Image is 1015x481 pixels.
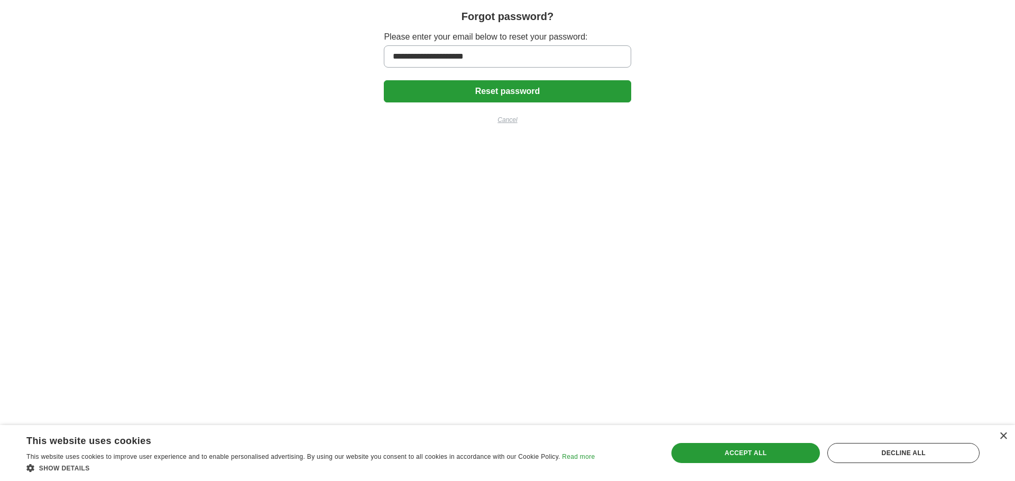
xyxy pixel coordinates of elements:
div: Accept all [671,443,820,463]
div: Decline all [827,443,980,463]
a: Read more, opens a new window [562,453,595,460]
div: Show details [26,463,595,473]
div: This website uses cookies [26,431,568,447]
div: Close [999,432,1007,440]
label: Please enter your email below to reset your password: [384,31,631,43]
span: Show details [39,465,90,472]
a: Cancel [384,115,631,125]
h1: Forgot password? [462,8,553,24]
button: Reset password [384,80,631,102]
span: This website uses cookies to improve user experience and to enable personalised advertising. By u... [26,453,560,460]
